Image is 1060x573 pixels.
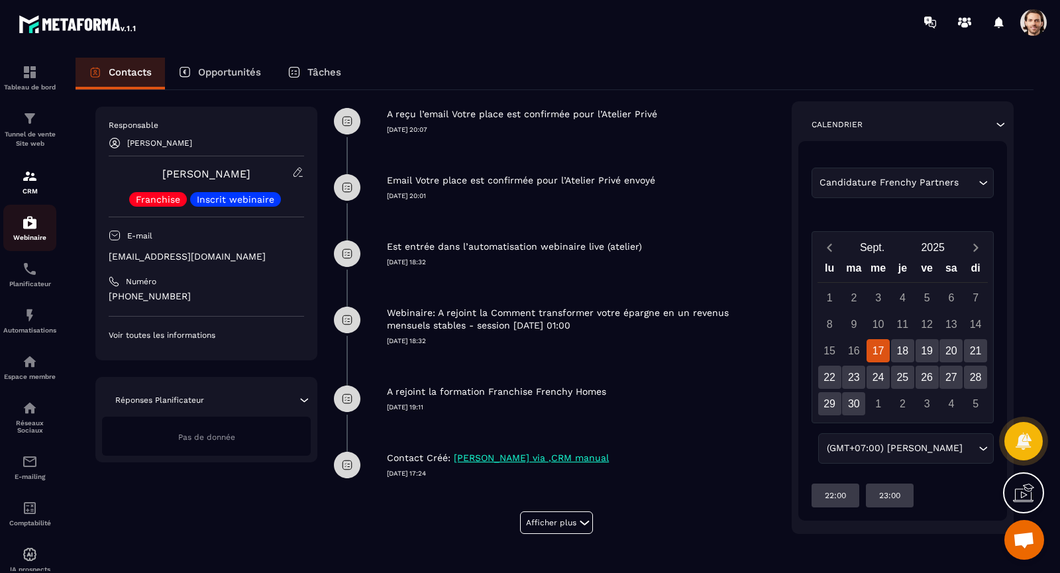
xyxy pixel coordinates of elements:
[962,176,975,190] input: Search for option
[387,469,778,478] p: [DATE] 17:24
[109,250,304,263] p: [EMAIL_ADDRESS][DOMAIN_NAME]
[842,366,865,389] div: 23
[939,259,964,282] div: sa
[3,101,56,158] a: formationformationTunnel de vente Site web
[939,366,963,389] div: 27
[879,490,900,501] p: 23:00
[178,433,235,442] span: Pas de donnée
[964,392,987,415] div: 5
[127,138,192,148] p: [PERSON_NAME]
[818,286,988,415] div: Calendar days
[818,313,841,336] div: 8
[387,258,778,267] p: [DATE] 18:32
[22,111,38,127] img: formation
[818,259,842,282] div: lu
[387,403,778,412] p: [DATE] 19:11
[817,176,962,190] span: Candidature Frenchy Partners
[115,395,204,405] p: Réponses Planificateur
[3,419,56,434] p: Réseaux Sociaux
[274,58,354,89] a: Tâches
[818,286,841,309] div: 1
[964,339,987,362] div: 21
[891,366,914,389] div: 25
[867,392,890,415] div: 1
[3,83,56,91] p: Tableau de bord
[842,339,865,362] div: 16
[109,330,304,340] p: Voir toutes les informations
[964,313,987,336] div: 14
[22,64,38,80] img: formation
[818,259,988,415] div: Calendar wrapper
[136,195,180,204] p: Franchise
[891,286,914,309] div: 4
[3,490,56,537] a: accountantaccountantComptabilité
[902,236,963,259] button: Open years overlay
[387,174,655,187] p: Email Votre place est confirmée pour l’Atelier Privé envoyé
[198,66,261,78] p: Opportunités
[162,168,250,180] a: [PERSON_NAME]
[939,339,963,362] div: 20
[3,444,56,490] a: emailemailE-mailing
[127,231,152,241] p: E-mail
[963,238,988,256] button: Next month
[818,238,842,256] button: Previous month
[197,195,274,204] p: Inscrit webinaire
[22,215,38,231] img: automations
[1004,520,1044,560] div: Open chat
[22,400,38,416] img: social-network
[22,454,38,470] img: email
[387,191,778,201] p: [DATE] 20:01
[387,125,778,134] p: [DATE] 20:07
[939,313,963,336] div: 13
[818,339,841,362] div: 15
[22,547,38,562] img: automations
[19,12,138,36] img: logo
[307,66,341,78] p: Tâches
[454,452,609,464] p: [PERSON_NAME] via ,CRM manual
[916,392,939,415] div: 3
[22,168,38,184] img: formation
[842,392,865,415] div: 30
[3,251,56,297] a: schedulerschedulerPlanificateur
[915,259,939,282] div: ve
[939,392,963,415] div: 4
[916,366,939,389] div: 26
[76,58,165,89] a: Contacts
[3,373,56,380] p: Espace membre
[866,259,890,282] div: me
[916,339,939,362] div: 19
[3,158,56,205] a: formationformationCRM
[812,119,863,130] p: Calendrier
[22,354,38,370] img: automations
[842,286,865,309] div: 2
[818,433,994,464] div: Search for option
[109,66,152,78] p: Contacts
[387,337,778,346] p: [DATE] 18:32
[825,490,846,501] p: 22:00
[3,234,56,241] p: Webinaire
[3,54,56,101] a: formationformationTableau de bord
[965,441,975,456] input: Search for option
[22,261,38,277] img: scheduler
[890,259,915,282] div: je
[3,205,56,251] a: automationsautomationsWebinaire
[891,313,914,336] div: 11
[842,259,867,282] div: ma
[891,339,914,362] div: 18
[165,58,274,89] a: Opportunités
[891,392,914,415] div: 2
[963,259,988,282] div: di
[818,392,841,415] div: 29
[22,307,38,323] img: automations
[3,130,56,148] p: Tunnel de vente Site web
[867,366,890,389] div: 24
[3,390,56,444] a: social-networksocial-networkRéseaux Sociaux
[823,441,965,456] span: (GMT+07:00) [PERSON_NAME]
[109,120,304,130] p: Responsable
[22,500,38,516] img: accountant
[3,327,56,334] p: Automatisations
[964,286,987,309] div: 7
[916,313,939,336] div: 12
[387,108,657,121] p: A reçu l’email Votre place est confirmée pour l’Atelier Privé
[387,386,606,398] p: A rejoint la formation Franchise Frenchy Homes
